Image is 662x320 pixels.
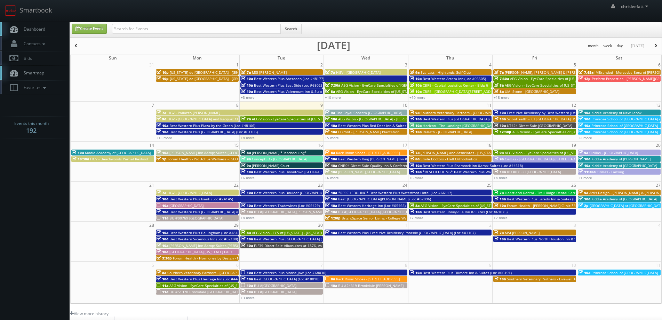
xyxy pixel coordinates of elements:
span: 11 [655,262,661,269]
span: 10a [410,117,422,121]
span: [US_STATE] de [GEOGRAPHIC_DATA] - [GEOGRAPHIC_DATA] [170,76,266,81]
span: 10a [157,129,168,134]
span: Sat [616,55,622,61]
span: 7 [151,102,155,109]
span: Best Western Plus Moose Jaw (Loc #68030) [254,270,326,275]
span: 6 [657,61,661,69]
span: 10a [494,169,506,174]
span: Rack Room Shoes - [STREET_ADDRESS] [336,277,400,281]
span: BU #[GEOGRAPHIC_DATA] [254,283,296,288]
span: 10a [241,83,253,88]
span: Best Western Plus Bellingham (Loc #48188) [169,230,243,235]
span: 9a [241,163,251,168]
span: 3 [573,222,577,229]
span: 13 [655,102,661,109]
span: 10a [241,76,253,81]
span: 9a [579,150,588,155]
span: 10a [410,209,422,214]
span: 10a [325,169,337,174]
span: 5 [151,262,155,269]
span: 5p [157,157,167,161]
span: 10a [410,163,422,168]
span: Best Western Plus East Side (Loc #68029) [254,83,324,88]
span: Horizon - The Landings [GEOGRAPHIC_DATA] [423,123,496,128]
span: 27 [655,182,661,189]
span: 2p [579,203,589,208]
span: Forum Health - Hormones by Design - New Braunfels Clinic [173,256,272,261]
a: +3 more [241,295,255,300]
span: 10a [579,129,590,134]
span: UMI Stone - [GEOGRAPHIC_DATA] [505,89,559,94]
span: 10 [402,102,408,109]
span: 9a [325,110,335,115]
span: 10a [157,123,168,128]
span: 10a [157,203,168,208]
a: +4 more [494,175,508,180]
span: Southern Veterinary Partners - [GEOGRAPHIC_DATA] [167,270,254,275]
a: +4 more [241,215,255,220]
span: 24 [402,182,408,189]
span: 10a [410,129,422,134]
span: Best Western Plus Shamrock Inn &amp; Suites (Loc #44518) [423,163,523,168]
span: HGV - [GEOGRAPHIC_DATA] [336,70,381,75]
span: chrisleefatt [621,3,650,9]
span: [GEOGRAPHIC_DATA] [169,203,204,208]
span: Kiddie Academy of New Lenox [591,110,641,115]
span: 8a [494,83,504,88]
span: BrightSpace Senior Living - College Walk [342,216,409,221]
span: 8a [410,157,420,161]
span: 10a [241,237,253,241]
span: 17 [402,142,408,149]
span: 1 [404,222,408,229]
a: Create Event [72,24,107,34]
span: 10:30a [72,157,89,161]
span: 11a [157,289,168,294]
span: 10a [325,209,337,214]
span: 10a [494,117,506,121]
span: Best Western Plus Isanti (Loc #24145) [169,197,233,201]
span: 8a [241,150,251,155]
span: 23 [317,182,324,189]
span: 26 [571,182,577,189]
span: Best Western Plus Downtown [GEOGRAPHIC_DATA] (Loc #48199) [254,169,361,174]
span: 7 [320,262,324,269]
span: 10a [579,197,590,201]
span: 10a [241,203,253,208]
span: 8a [325,89,335,94]
span: Wed [361,55,370,61]
span: Best Western Plus [GEOGRAPHIC_DATA] (Loc #61105) [169,129,258,134]
span: 10a [325,203,337,208]
span: Smartmap [20,70,44,76]
span: 2 [488,222,492,229]
a: +10 more [325,95,341,100]
span: Southern Veterinary Partners - Livewell Animal Urgent Care of [GEOGRAPHIC_DATA] [507,277,646,281]
span: 10a [241,243,253,248]
a: +6 more [325,175,339,180]
span: 10a [241,89,253,94]
span: 10a [410,169,422,174]
span: AEG Vision - EyeCare Specialties of [US_STATE] – EyeCare in [GEOGRAPHIC_DATA] [252,117,386,121]
span: 10a [325,283,337,288]
span: 10a [325,197,337,201]
span: 18 [486,142,492,149]
span: 16 [317,142,324,149]
span: Best Western Plus Valemount Inn & Suites (Loc #62120) [254,89,348,94]
span: 10a [157,249,168,254]
span: 10a [410,76,422,81]
span: Best Western Plus [GEOGRAPHIC_DATA] & Suites (Loc #61086) [169,209,273,214]
span: CNB04 Direct Sale Quality Inn & Conference Center [338,163,424,168]
span: 12p [579,76,591,81]
span: 10a [157,209,168,214]
span: ReBath - [GEOGRAPHIC_DATA] [423,129,472,134]
span: 9a [579,190,588,195]
span: 10a [241,169,253,174]
span: AEG Vision - [GEOGRAPHIC_DATA] - [PERSON_NAME][GEOGRAPHIC_DATA] [338,117,458,121]
span: 10a [241,289,253,294]
span: 7a [494,230,504,235]
span: Forum Health - Pro Active Wellness - [GEOGRAPHIC_DATA] [168,157,264,161]
span: Kiddie Academy of [PERSON_NAME] [591,157,651,161]
span: BU #07530 [GEOGRAPHIC_DATA] [507,169,561,174]
span: [PERSON_NAME] *Rescheduling* [252,150,307,155]
span: [GEOGRAPHIC_DATA] [US_STATE] Dells [169,249,232,254]
button: week [601,42,615,50]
